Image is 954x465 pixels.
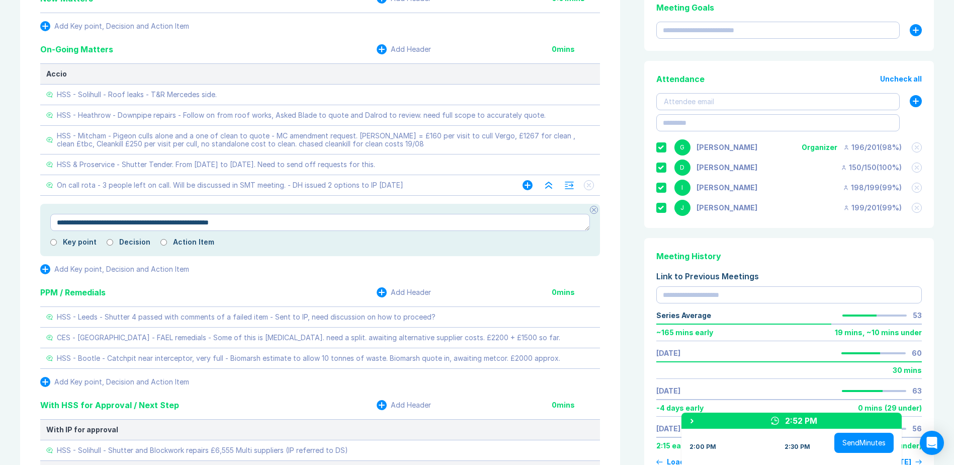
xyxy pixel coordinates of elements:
div: David Hayter [697,164,757,172]
div: Iain Parnell [697,184,757,192]
div: ~ 165 mins early [656,329,713,337]
button: Add Key point, Decision and Action Item [40,21,189,31]
div: ( 29 under ) [885,442,922,450]
div: Meeting History [656,250,922,262]
button: SendMinutes [834,433,894,453]
label: Action Item [173,238,214,246]
div: Attendance [656,73,705,85]
div: 0 mins [858,404,883,412]
div: 30 mins [893,366,922,374]
div: 2:30 PM [785,443,810,451]
div: ( 29 under ) [885,404,922,412]
div: 0 mins [552,45,600,53]
div: Link to Previous Meetings [656,270,922,282]
div: HSS - Mitcham - Pigeon culls alone and a one of clean to quote - MC amendment request. [PERSON_NA... [57,132,594,148]
div: 2:52 PM [785,415,817,427]
button: Add Header [377,287,431,297]
div: HSS - Heathrow - Downpipe repairs - Follow on from roof works, Asked Blade to quote and Dalrod to... [57,111,546,119]
div: 60 [912,349,922,357]
div: Jonny Welbourn [697,204,757,212]
div: HSS & Proservice - Shutter Tender. From [DATE] to [DATE]. Need to send off requests for this. [57,161,375,169]
div: HSS - Solihull - Shutter and Blockwork repairs £6,555 Multi suppliers (IP referred to DS) [57,446,348,454]
label: Decision [119,238,150,246]
a: [DATE] [656,387,680,395]
div: -4 days early [656,404,704,412]
a: [DATE] [656,349,680,357]
button: Add Header [377,400,431,410]
div: HSS - Bootle - Catchpit near interceptor, very full - Biomarsh estimate to allow 10 tonnes of was... [57,354,560,362]
div: J [674,200,690,216]
div: Accio [46,70,594,78]
div: 56 [912,425,922,433]
div: With IP for approval [46,426,594,434]
div: Add Key point, Decision and Action Item [54,22,189,30]
label: Key point [63,238,97,246]
div: On-Going Matters [40,43,113,55]
div: Add Header [391,45,431,53]
div: Meeting Goals [656,2,922,14]
div: With HSS for Approval / Next Step [40,399,179,411]
div: 0 mins [552,401,600,409]
div: HSS - Leeds - Shutter 4 passed with comments of a failed item - Sent to IP, need discussion on ho... [57,313,436,321]
div: Add Key point, Decision and Action Item [54,265,189,273]
div: On call rota - 3 people left on call. Will be discussed in SMT meeting. - DH issued 2 options to ... [57,181,403,189]
button: Add Key point, Decision and Action Item [40,377,189,387]
div: PPM / Remedials [40,286,106,298]
div: 2:15 early [656,442,690,450]
div: HSS - Solihull - Roof leaks - T&R Mercedes side. [57,91,217,99]
div: 63 [912,387,922,395]
div: 0 mins [552,288,600,296]
div: Gemma White [697,143,757,151]
div: D [674,160,690,176]
button: Add Key point, Decision and Action Item [40,264,189,274]
div: 198 / 199 ( 99 %) [843,184,902,192]
div: 19 mins , ~ 10 mins under [835,329,922,337]
button: Add Header [377,44,431,54]
div: CES - [GEOGRAPHIC_DATA] - FAEL remedials - Some of this is [MEDICAL_DATA]. need a split. awaiting... [57,334,560,342]
div: 53 [913,312,922,320]
div: 150 / 150 ( 100 %) [841,164,902,172]
div: 199 / 201 ( 99 %) [843,204,902,212]
div: I [674,180,690,196]
div: Add Header [391,401,431,409]
div: G [674,139,690,156]
div: Organizer [802,143,837,151]
a: [DATE] [656,425,680,433]
div: Open Intercom Messenger [920,431,944,455]
div: 196 / 201 ( 98 %) [843,143,902,151]
div: Series Average [656,312,711,320]
button: Uncheck all [880,75,922,83]
div: 2:00 PM [689,443,716,451]
div: Add Key point, Decision and Action Item [54,378,189,386]
div: Add Header [391,288,431,296]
